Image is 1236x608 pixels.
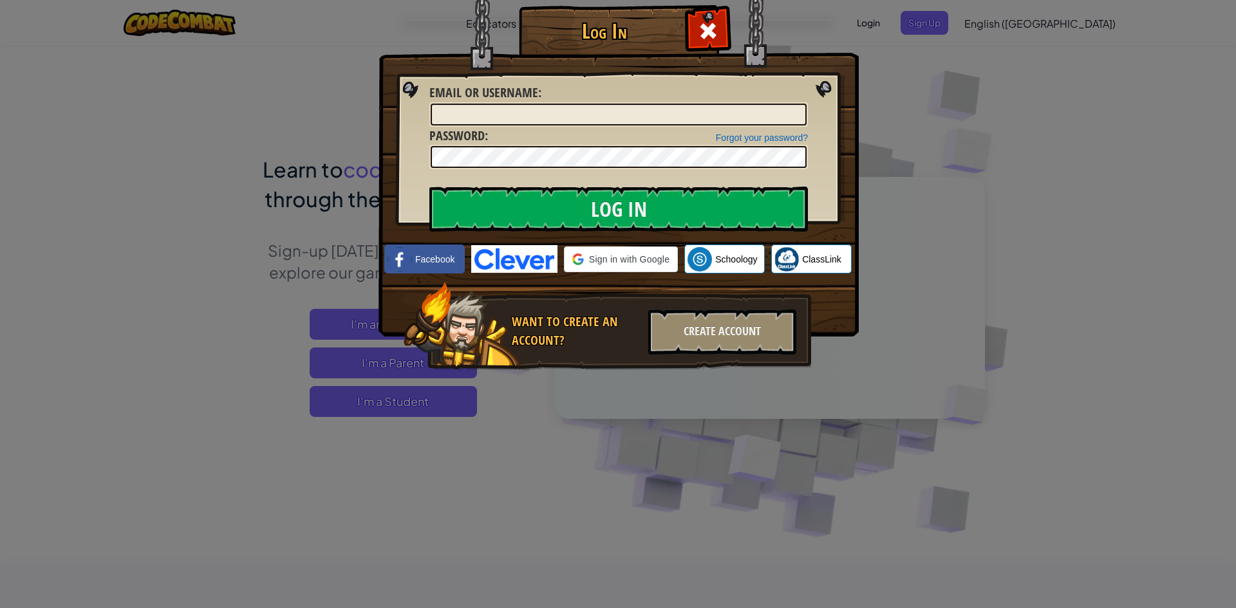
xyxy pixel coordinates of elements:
[429,187,808,232] input: Log In
[429,84,538,101] span: Email or Username
[429,127,488,145] label: :
[564,246,678,272] div: Sign in with Google
[415,253,454,266] span: Facebook
[802,253,841,266] span: ClassLink
[429,84,541,102] label: :
[471,245,557,273] img: clever-logo-blue.png
[774,247,799,272] img: classlink-logo-small.png
[715,253,757,266] span: Schoology
[589,253,669,266] span: Sign in with Google
[716,133,808,143] a: Forgot your password?
[522,20,686,42] h1: Log In
[688,247,712,272] img: schoology.png
[388,247,412,272] img: facebook_small.png
[429,127,485,144] span: Password
[512,313,641,349] div: Want to create an account?
[648,309,796,355] div: Create Account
